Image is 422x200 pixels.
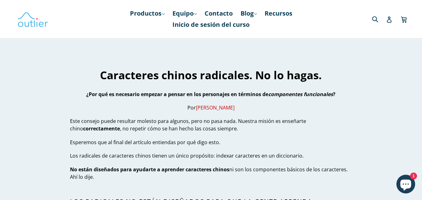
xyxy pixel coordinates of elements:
[172,20,250,29] font: Inicio de sesión del curso
[120,125,238,132] font: , no repetir cómo se han hecho las cosas siempre.
[70,152,304,159] font: Los radicales de caracteres chinos tienen un único propósito: indexar caracteres en un diccionario.
[100,68,322,82] font: Caracteres chinos radicales. No lo hagas.
[86,91,268,98] font: ¿Por qué es necesario empezar a pensar en los personajes en términos de
[70,139,220,146] font: Esperemos que al final del artículo entiendas por qué digo esto.
[268,91,333,98] font: componentes funcionales
[127,8,168,19] a: Productos
[169,19,253,30] a: Inicio de sesión del curso
[130,9,161,17] font: Productos
[395,175,417,195] inbox-online-store-chat: Chat de la tienda online de Shopify
[205,9,233,17] font: Contacto
[70,166,229,173] font: No están diseñados para ayudarte a aprender caracteres chinos
[261,8,295,19] a: Recursos
[196,104,235,111] a: [PERSON_NAME]
[169,8,200,19] a: Equipo
[265,9,292,17] font: Recursos
[237,8,260,19] a: Blog
[70,166,348,180] font: ni son los componentes básicos de los caracteres. Ahí lo dije.
[241,9,254,17] font: Blog
[370,12,388,25] input: Buscar
[333,91,335,98] font: ?
[187,104,196,111] font: Por
[70,118,306,132] font: Este consejo puede resultar molesto para algunos, pero no pasa nada. Nuestra misión es enseñarte ...
[17,10,48,28] img: Lingüística de valores atípicos
[83,125,120,132] font: correctamente
[172,9,194,17] font: Equipo
[201,8,236,19] a: Contacto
